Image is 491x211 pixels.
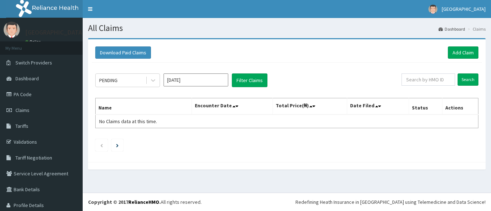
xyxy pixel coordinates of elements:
[458,73,478,86] input: Search
[100,142,103,148] a: Previous page
[448,46,478,59] a: Add Claim
[99,77,118,84] div: PENDING
[15,154,52,161] span: Tariff Negotiation
[99,118,157,125] span: No Claims data at this time.
[15,123,28,129] span: Tariffs
[442,98,478,115] th: Actions
[15,107,29,113] span: Claims
[88,199,161,205] strong: Copyright © 2017 .
[442,6,486,12] span: [GEOGRAPHIC_DATA]
[428,5,437,14] img: User Image
[15,59,52,66] span: Switch Providers
[83,193,491,211] footer: All rights reserved.
[272,98,347,115] th: Total Price(₦)
[295,198,486,206] div: Redefining Heath Insurance in [GEOGRAPHIC_DATA] using Telemedicine and Data Science!
[95,46,151,59] button: Download Paid Claims
[128,199,159,205] a: RelianceHMO
[96,98,192,115] th: Name
[466,26,486,32] li: Claims
[439,26,465,32] a: Dashboard
[88,23,486,33] h1: All Claims
[4,22,20,38] img: User Image
[164,73,228,86] input: Select Month and Year
[15,75,39,82] span: Dashboard
[401,73,455,86] input: Search by HMO ID
[347,98,409,115] th: Date Filed
[232,73,267,87] button: Filter Claims
[25,39,42,44] a: Online
[192,98,272,115] th: Encounter Date
[409,98,442,115] th: Status
[116,142,119,148] a: Next page
[25,29,84,36] p: [GEOGRAPHIC_DATA]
